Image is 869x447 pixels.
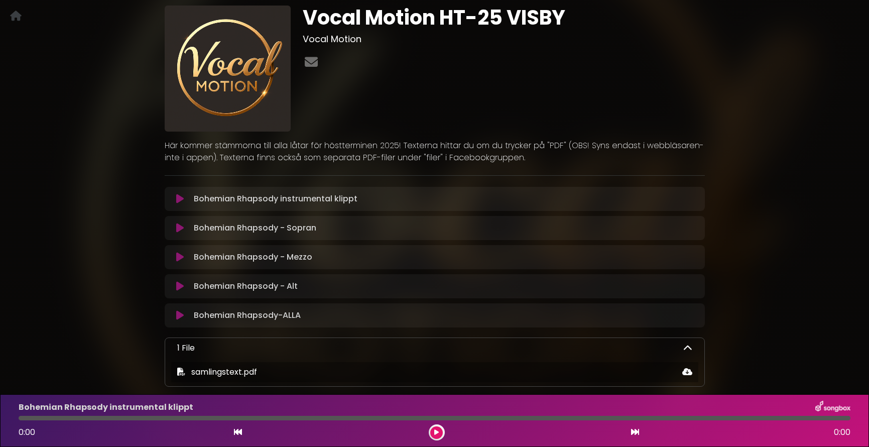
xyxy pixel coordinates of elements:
[194,222,316,234] p: Bohemian Rhapsody - Sopran
[177,342,195,354] p: 1 File
[165,6,291,132] img: pGlB4Q9wSIK9SaBErEAn
[194,280,298,292] p: Bohemian Rhapsody - Alt
[191,366,257,378] span: samlingstext.pdf
[815,401,850,414] img: songbox-logo-white.png
[19,401,193,413] p: Bohemian Rhapsody instrumental klippt
[834,426,850,438] span: 0:00
[303,34,705,45] h3: Vocal Motion
[194,193,357,205] p: Bohemian Rhapsody instrumental klippt
[19,426,35,438] span: 0:00
[303,6,705,30] h1: Vocal Motion HT-25 VISBY
[194,309,301,321] p: Bohemian Rhapsody-ALLA
[165,140,705,164] p: Här kommer stämmorna till alla låtar för höstterminen 2025! Texterna hittar du om du trycker på "...
[194,251,312,263] p: Bohemian Rhapsody - Mezzo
